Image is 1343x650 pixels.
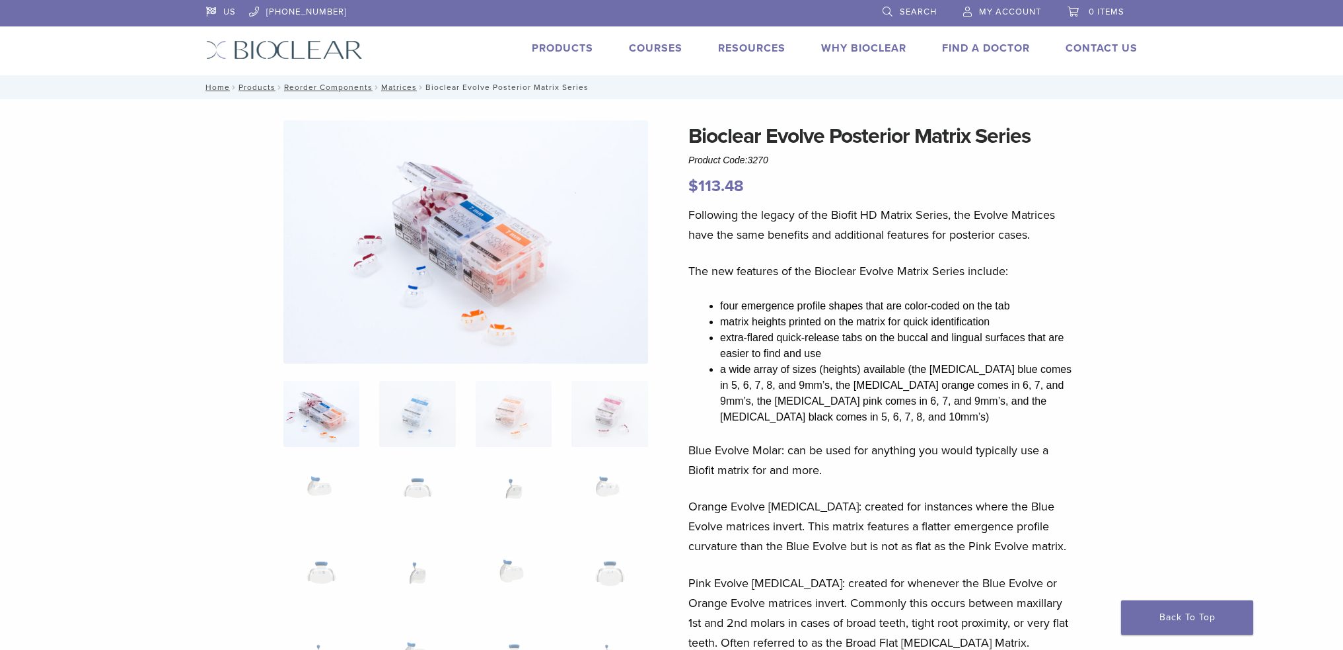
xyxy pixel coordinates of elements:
[979,7,1041,17] span: My Account
[688,155,768,165] span: Product Code:
[821,42,906,55] a: Why Bioclear
[688,177,744,196] bdi: 113.48
[571,464,647,530] img: Bioclear Evolve Posterior Matrix Series - Image 8
[718,42,785,55] a: Resources
[571,381,647,447] img: Bioclear Evolve Posterior Matrix Series - Image 4
[283,120,648,364] img: Evolve-refills-2
[476,381,552,447] img: Bioclear Evolve Posterior Matrix Series - Image 3
[1066,42,1138,55] a: Contact Us
[206,40,363,60] img: Bioclear
[629,42,682,55] a: Courses
[688,497,1077,556] p: Orange Evolve [MEDICAL_DATA]: created for instances where the Blue Evolve matrices invert. This m...
[379,548,455,614] img: Bioclear Evolve Posterior Matrix Series - Image 10
[688,177,698,196] span: $
[201,83,230,92] a: Home
[379,464,455,530] img: Bioclear Evolve Posterior Matrix Series - Image 6
[720,314,1077,330] li: matrix heights printed on the matrix for quick identification
[900,7,937,17] span: Search
[688,205,1077,245] p: Following the legacy of the Biofit HD Matrix Series, the Evolve Matrices have the same benefits a...
[196,75,1147,99] nav: Bioclear Evolve Posterior Matrix Series
[720,330,1077,362] li: extra-flared quick-release tabs on the buccal and lingual surfaces that are easier to find and use
[373,84,381,91] span: /
[284,83,373,92] a: Reorder Components
[476,464,552,530] img: Bioclear Evolve Posterior Matrix Series - Image 7
[720,298,1077,314] li: four emergence profile shapes that are color-coded on the tab
[283,381,359,447] img: Evolve-refills-2-324x324.jpg
[1089,7,1124,17] span: 0 items
[1121,600,1253,635] a: Back To Top
[748,155,768,165] span: 3270
[230,84,238,91] span: /
[688,261,1077,281] p: The new features of the Bioclear Evolve Matrix Series include:
[238,83,275,92] a: Products
[571,548,647,614] img: Bioclear Evolve Posterior Matrix Series - Image 12
[532,42,593,55] a: Products
[688,440,1077,480] p: Blue Evolve Molar: can be used for anything you would typically use a Biofit matrix for and more.
[275,84,284,91] span: /
[417,84,425,91] span: /
[476,548,552,614] img: Bioclear Evolve Posterior Matrix Series - Image 11
[379,381,455,447] img: Bioclear Evolve Posterior Matrix Series - Image 2
[283,548,359,614] img: Bioclear Evolve Posterior Matrix Series - Image 9
[720,362,1077,425] li: a wide array of sizes (heights) available (the [MEDICAL_DATA] blue comes in 5, 6, 7, 8, and 9mm’s...
[381,83,417,92] a: Matrices
[688,120,1077,152] h1: Bioclear Evolve Posterior Matrix Series
[942,42,1030,55] a: Find A Doctor
[283,464,359,530] img: Bioclear Evolve Posterior Matrix Series - Image 5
